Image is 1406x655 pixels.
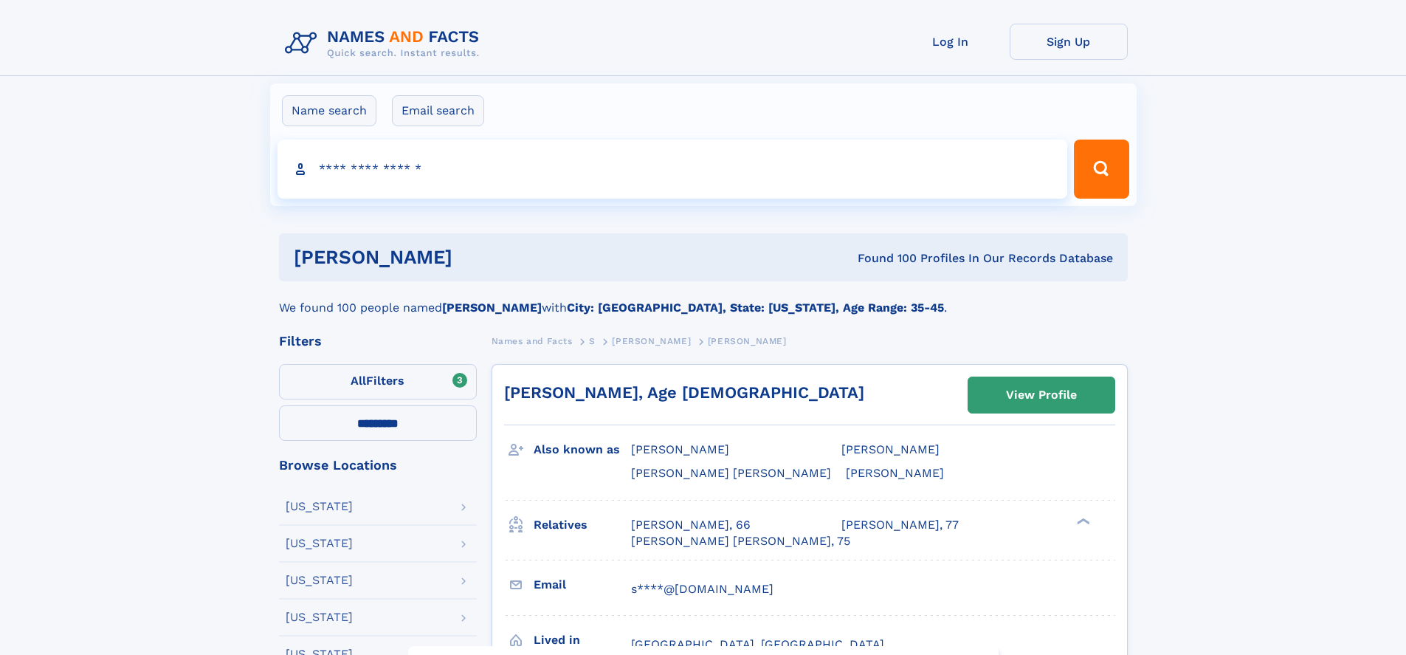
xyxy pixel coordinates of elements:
[279,281,1128,317] div: We found 100 people named with .
[286,501,353,512] div: [US_STATE]
[282,95,376,126] label: Name search
[1074,140,1128,199] button: Search Button
[504,383,864,402] a: [PERSON_NAME], Age [DEMOGRAPHIC_DATA]
[286,575,353,586] div: [US_STATE]
[708,336,787,346] span: [PERSON_NAME]
[589,332,596,350] a: S
[279,459,477,472] div: Browse Locations
[841,517,959,533] a: [PERSON_NAME], 77
[279,335,477,348] div: Filters
[589,336,596,346] span: S
[278,140,1068,199] input: search input
[279,24,492,64] img: Logo Names and Facts
[631,442,729,456] span: [PERSON_NAME]
[631,466,831,480] span: [PERSON_NAME] [PERSON_NAME]
[534,512,631,538] h3: Relatives
[492,332,573,350] a: Names and Facts
[279,364,477,399] label: Filters
[286,538,353,549] div: [US_STATE]
[1010,24,1128,60] a: Sign Up
[631,637,884,651] span: [GEOGRAPHIC_DATA], [GEOGRAPHIC_DATA]
[351,374,366,388] span: All
[294,248,655,267] h1: [PERSON_NAME]
[534,628,631,653] h3: Lived in
[612,336,691,346] span: [PERSON_NAME]
[892,24,1010,60] a: Log In
[655,250,1113,267] div: Found 100 Profiles In Our Records Database
[968,377,1114,413] a: View Profile
[846,466,944,480] span: [PERSON_NAME]
[841,442,940,456] span: [PERSON_NAME]
[442,301,542,315] b: [PERSON_NAME]
[631,533,850,549] a: [PERSON_NAME] [PERSON_NAME], 75
[534,572,631,597] h3: Email
[1006,378,1077,412] div: View Profile
[392,95,484,126] label: Email search
[567,301,944,315] b: City: [GEOGRAPHIC_DATA], State: [US_STATE], Age Range: 35-45
[1073,516,1091,526] div: ❯
[286,611,353,623] div: [US_STATE]
[631,517,751,533] a: [PERSON_NAME], 66
[534,437,631,462] h3: Also known as
[612,332,691,350] a: [PERSON_NAME]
